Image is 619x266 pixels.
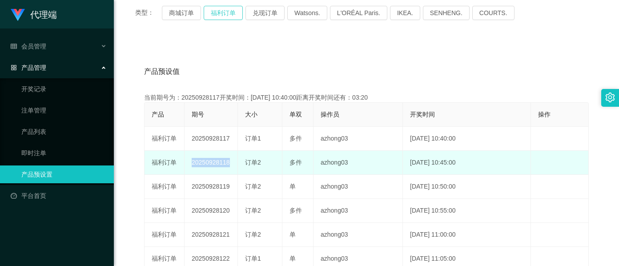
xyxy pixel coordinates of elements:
[185,223,238,247] td: 20250928121
[410,111,435,118] span: 开奖时间
[11,187,107,205] a: 图标: dashboard平台首页
[21,101,107,119] a: 注单管理
[403,175,531,199] td: [DATE] 10:50:00
[245,135,261,142] span: 订单1
[403,199,531,223] td: [DATE] 10:55:00
[245,6,285,20] button: 兑现订单
[289,135,302,142] span: 多件
[289,183,296,190] span: 单
[185,151,238,175] td: 20250928118
[145,199,185,223] td: 福利订单
[162,6,201,20] button: 商城订单
[11,9,25,21] img: logo.9652507e.png
[11,43,17,49] i: 图标: table
[11,64,46,71] span: 产品管理
[204,6,243,20] button: 福利订单
[287,6,327,20] button: Watsons.
[245,111,257,118] span: 大小
[21,165,107,183] a: 产品预设置
[403,127,531,151] td: [DATE] 10:40:00
[21,123,107,141] a: 产品列表
[538,111,551,118] span: 操作
[245,231,261,238] span: 订单2
[314,151,403,175] td: azhong03
[185,175,238,199] td: 20250928119
[245,159,261,166] span: 订单2
[245,255,261,262] span: 订单1
[21,144,107,162] a: 即时注单
[314,175,403,199] td: azhong03
[11,64,17,71] i: 图标: appstore-o
[245,183,261,190] span: 订单2
[403,223,531,247] td: [DATE] 11:00:00
[145,223,185,247] td: 福利订单
[472,6,514,20] button: COURTS.
[144,93,589,102] div: 当前期号为：20250928117开奖时间：[DATE] 10:40:00距离开奖时间还有：03:20
[245,207,261,214] span: 订单2
[330,6,387,20] button: L'ORÉAL Paris.
[144,66,180,77] span: 产品预设值
[289,231,296,238] span: 单
[11,43,46,50] span: 会员管理
[314,199,403,223] td: azhong03
[289,255,296,262] span: 单
[289,207,302,214] span: 多件
[403,151,531,175] td: [DATE] 10:45:00
[314,127,403,151] td: azhong03
[192,111,204,118] span: 期号
[11,11,57,18] a: 代理端
[30,0,57,29] h1: 代理端
[289,111,302,118] span: 单双
[21,80,107,98] a: 开奖记录
[605,93,615,102] i: 图标: setting
[423,6,470,20] button: SENHENG.
[321,111,339,118] span: 操作员
[390,6,420,20] button: IKEA.
[145,151,185,175] td: 福利订单
[289,159,302,166] span: 多件
[185,199,238,223] td: 20250928120
[314,223,403,247] td: azhong03
[135,6,162,20] span: 类型：
[152,111,164,118] span: 产品
[145,175,185,199] td: 福利订单
[185,127,238,151] td: 20250928117
[145,127,185,151] td: 福利订单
